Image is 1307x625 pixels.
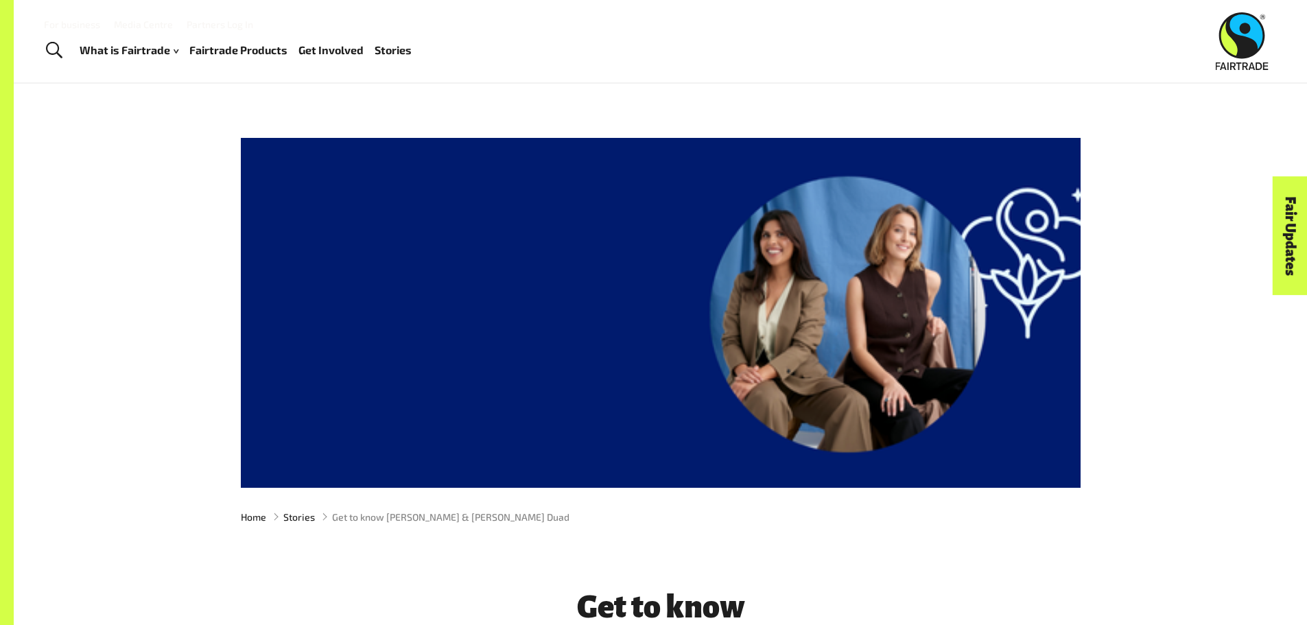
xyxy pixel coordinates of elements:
[375,40,412,60] a: Stories
[1216,12,1269,70] img: Fairtrade Australia New Zealand logo
[189,40,287,60] a: Fairtrade Products
[37,34,71,68] a: Toggle Search
[298,40,364,60] a: Get Involved
[80,40,178,60] a: What is Fairtrade
[332,510,569,524] span: Get to know [PERSON_NAME] & [PERSON_NAME] Duad
[283,510,315,524] a: Stories
[44,19,100,30] a: For business
[187,19,253,30] a: Partners Log In
[241,510,266,524] a: Home
[114,19,173,30] a: Media Centre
